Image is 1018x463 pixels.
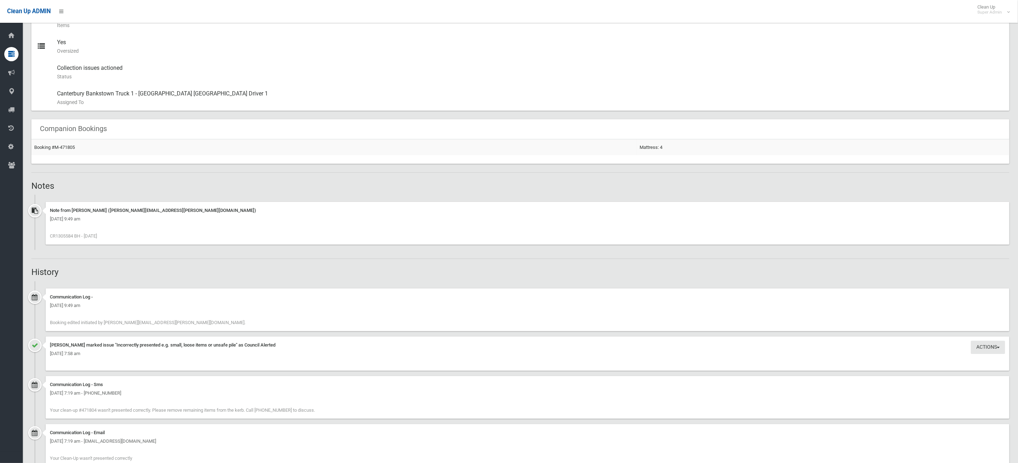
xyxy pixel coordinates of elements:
div: Communication Log - [50,293,1005,301]
small: Status [57,72,1004,81]
div: [DATE] 9:49 am [50,215,1005,223]
small: Assigned To [57,98,1004,106]
span: Your Clean-Up wasn't presented correctly [50,456,132,461]
small: Items [57,21,1004,30]
div: Communication Log - Email [50,428,1005,437]
td: Mattress: 4 [637,139,1009,155]
div: Collection issues actioned [57,59,1004,85]
div: Canterbury Bankstown Truck 1 - [GEOGRAPHIC_DATA] [GEOGRAPHIC_DATA] Driver 1 [57,85,1004,111]
header: Companion Bookings [31,122,115,136]
div: Yes [57,34,1004,59]
h2: History [31,267,1009,277]
small: Super Admin [977,10,1002,15]
div: [DATE] 7:19 am - [EMAIL_ADDRESS][DOMAIN_NAME] [50,437,1005,446]
a: Booking #M-471805 [34,145,75,150]
div: Communication Log - Sms [50,380,1005,389]
div: [DATE] 7:19 am - [PHONE_NUMBER] [50,389,1005,397]
small: Oversized [57,47,1004,55]
span: Clean Up ADMIN [7,8,51,15]
h2: Notes [31,181,1009,191]
span: Booking edited initiated by [PERSON_NAME][EMAIL_ADDRESS][PERSON_NAME][DOMAIN_NAME]. [50,320,246,325]
div: Note from [PERSON_NAME] ([PERSON_NAME][EMAIL_ADDRESS][PERSON_NAME][DOMAIN_NAME]) [50,206,1005,215]
div: [PERSON_NAME] marked issue "Incorrectly presented e.g. small, loose items or unsafe pile" as Coun... [50,341,1005,349]
button: Actions [971,341,1005,354]
div: [DATE] 9:49 am [50,301,1005,310]
span: Clean Up [974,4,1009,15]
span: Your clean-up #471804 wasn't presented correctly. Please remove remaining items from the kerb. Ca... [50,407,315,413]
div: [DATE] 7:58 am [50,349,1005,358]
span: CR1305584 BH - [DATE] [50,233,97,239]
